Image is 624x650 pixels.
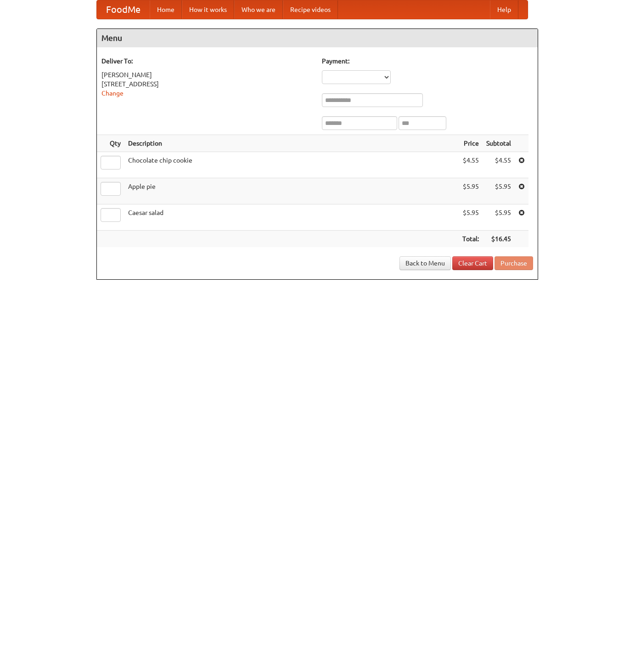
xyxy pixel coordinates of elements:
[234,0,283,19] a: Who we are
[459,231,483,248] th: Total:
[452,256,493,270] a: Clear Cart
[97,135,124,152] th: Qty
[124,152,459,178] td: Chocolate chip cookie
[101,90,124,97] a: Change
[459,204,483,231] td: $5.95
[124,178,459,204] td: Apple pie
[483,152,515,178] td: $4.55
[483,135,515,152] th: Subtotal
[101,79,313,89] div: [STREET_ADDRESS]
[483,204,515,231] td: $5.95
[483,178,515,204] td: $5.95
[97,29,538,47] h4: Menu
[101,57,313,66] h5: Deliver To:
[459,135,483,152] th: Price
[483,231,515,248] th: $16.45
[150,0,182,19] a: Home
[124,135,459,152] th: Description
[459,178,483,204] td: $5.95
[101,70,313,79] div: [PERSON_NAME]
[124,204,459,231] td: Caesar salad
[490,0,518,19] a: Help
[322,57,533,66] h5: Payment:
[283,0,338,19] a: Recipe videos
[97,0,150,19] a: FoodMe
[459,152,483,178] td: $4.55
[182,0,234,19] a: How it works
[495,256,533,270] button: Purchase
[399,256,451,270] a: Back to Menu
